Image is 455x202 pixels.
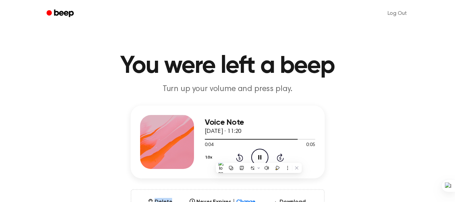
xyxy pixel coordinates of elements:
[205,128,242,135] span: [DATE] · 11:20
[205,118,315,127] h3: Voice Note
[42,7,80,20] a: Beep
[205,142,214,149] span: 0:04
[98,84,357,95] p: Turn up your volume and press play.
[55,54,400,78] h1: You were left a beep
[306,142,315,149] span: 0:05
[205,152,215,163] button: 1.0x
[381,5,414,22] a: Log Out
